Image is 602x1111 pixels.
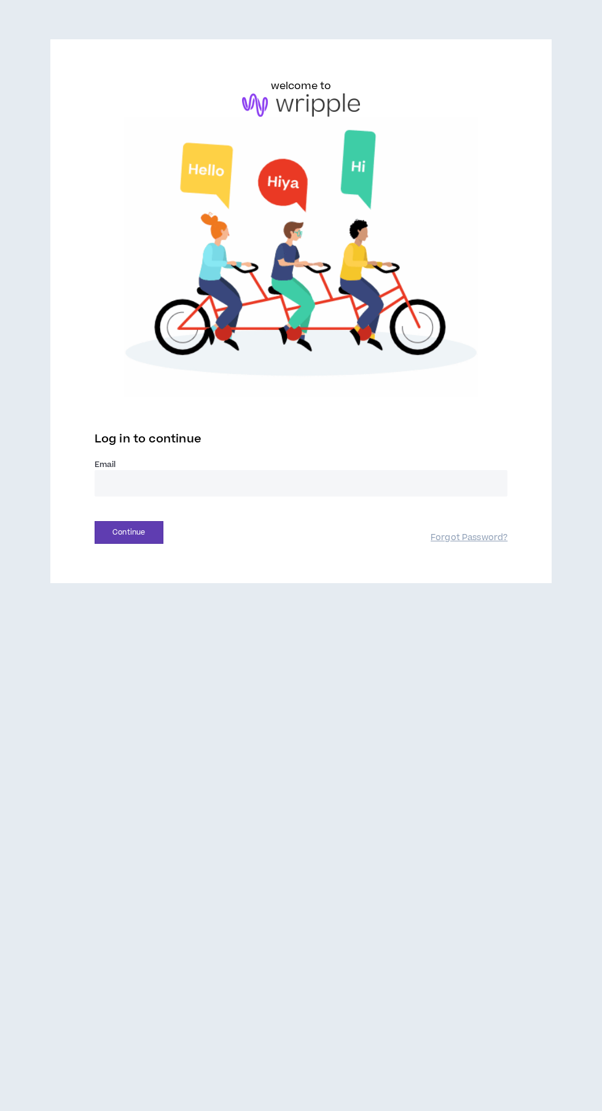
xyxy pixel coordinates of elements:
[95,459,508,470] label: Email
[242,93,360,117] img: logo-brand.png
[271,79,332,93] h6: welcome to
[95,521,163,544] button: Continue
[431,532,507,544] a: Forgot Password?
[95,431,201,447] span: Log in to continue
[95,117,508,398] img: Welcome to Wripple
